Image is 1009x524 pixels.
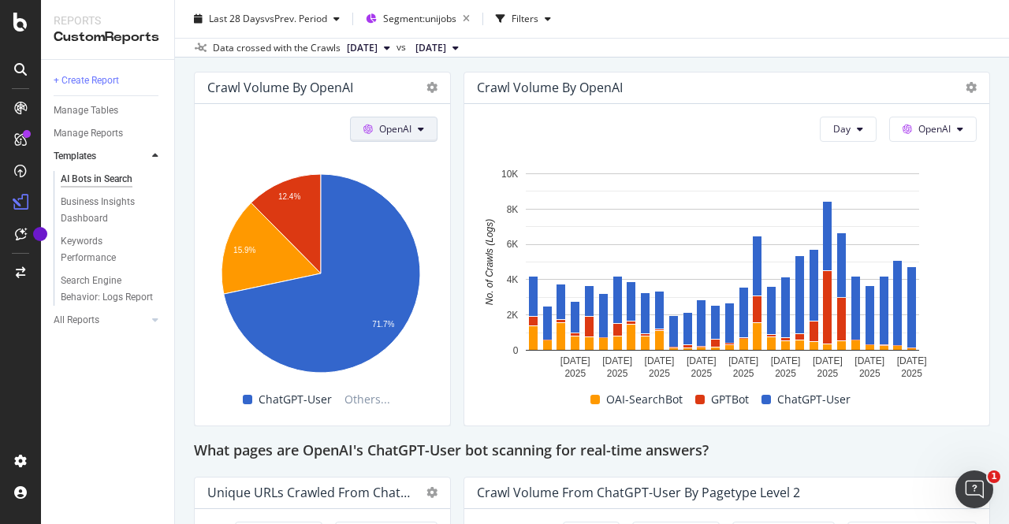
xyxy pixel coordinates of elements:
text: 2025 [607,368,628,379]
button: Segment:unijobs [359,6,476,32]
div: What pages are OpenAI's ChatGPT-User bot scanning for real-time answers? [194,439,990,464]
span: 2025 Aug. 8th [347,41,378,55]
div: + Create Report [54,72,119,89]
a: Manage Reports [54,125,163,142]
span: Last 28 Days [209,12,265,25]
div: Keywords Performance [61,233,149,266]
div: Crawl Volume by OpenAI [207,80,353,95]
a: Search Engine Behavior: Logs Report [61,273,163,306]
text: [DATE] [687,355,717,366]
div: Crawl Volume from ChatGPT-User by pagetype Level 2 [477,485,800,500]
div: Crawl Volume by OpenAI [477,80,623,95]
a: Keywords Performance [61,233,163,266]
text: 2025 [901,368,922,379]
text: [DATE] [771,355,801,366]
div: Manage Tables [54,102,118,119]
div: Search Engine Behavior: Logs Report [61,273,154,306]
iframe: Intercom live chat [955,470,993,508]
span: vs Prev. Period [265,12,327,25]
button: OpenAI [889,117,977,142]
div: Manage Reports [54,125,123,142]
button: [DATE] [341,39,397,58]
text: 8K [507,203,519,214]
text: [DATE] [560,355,590,366]
span: Segment: unijobs [383,12,456,25]
text: 2K [507,310,519,321]
text: 71.7% [372,319,394,328]
a: Manage Tables [54,102,163,119]
span: Day [833,122,851,136]
span: OAI-SearchBot [606,390,683,409]
text: 2025 [733,368,754,379]
div: Filters [512,12,538,25]
text: 2025 [859,368,881,379]
div: AI Bots in Search [61,171,132,188]
text: [DATE] [854,355,884,366]
text: 2025 [691,368,712,379]
text: 6K [507,239,519,250]
div: Business Insights Dashboard [61,194,151,227]
div: Crawl Volume by OpenAIOpenAIA chart.ChatGPT-UserOthers... [194,72,451,426]
a: + Create Report [54,72,163,89]
span: vs [397,40,409,54]
text: 0 [513,344,519,355]
button: OpenAI [350,117,437,142]
div: Unique URLs Crawled from ChatGPT-User [207,485,411,500]
span: 2025 Jul. 18th [415,41,446,55]
span: OpenAI [379,122,411,136]
text: [DATE] [813,355,843,366]
button: Last 28 DaysvsPrev. Period [188,6,346,32]
text: [DATE] [645,355,675,366]
span: 1 [988,470,1000,483]
button: Filters [490,6,557,32]
text: 4K [507,274,519,285]
button: Day [820,117,877,142]
a: Templates [54,148,147,165]
span: ChatGPT-User [777,390,851,409]
text: [DATE] [728,355,758,366]
text: 2025 [564,368,586,379]
text: 15.9% [233,246,255,255]
div: Crawl Volume by OpenAIDayOpenAIA chart.OAI-SearchBotGPTBotChatGPT-User [464,72,990,426]
h2: What pages are OpenAI's ChatGPT-User bot scanning for real-time answers? [194,439,709,464]
svg: A chart. [207,165,434,387]
span: ChatGPT-User [259,390,332,409]
div: Tooltip anchor [33,227,47,241]
div: All Reports [54,312,99,329]
span: GPTBot [711,390,749,409]
text: 2025 [649,368,670,379]
text: 10K [501,168,518,179]
div: Reports [54,13,162,28]
text: 2025 [775,368,796,379]
text: No. of Crawls (Logs) [484,218,495,304]
text: 2025 [817,368,839,379]
span: Others... [338,390,397,409]
button: [DATE] [409,39,465,58]
a: Business Insights Dashboard [61,194,163,227]
a: All Reports [54,312,147,329]
div: Data crossed with the Crawls [213,41,341,55]
text: [DATE] [602,355,632,366]
div: Templates [54,148,96,165]
div: CustomReports [54,28,162,46]
text: 12.4% [278,192,300,201]
a: AI Bots in Search [61,171,163,188]
svg: A chart. [477,165,969,387]
text: [DATE] [897,355,927,366]
span: OpenAI [918,122,951,136]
